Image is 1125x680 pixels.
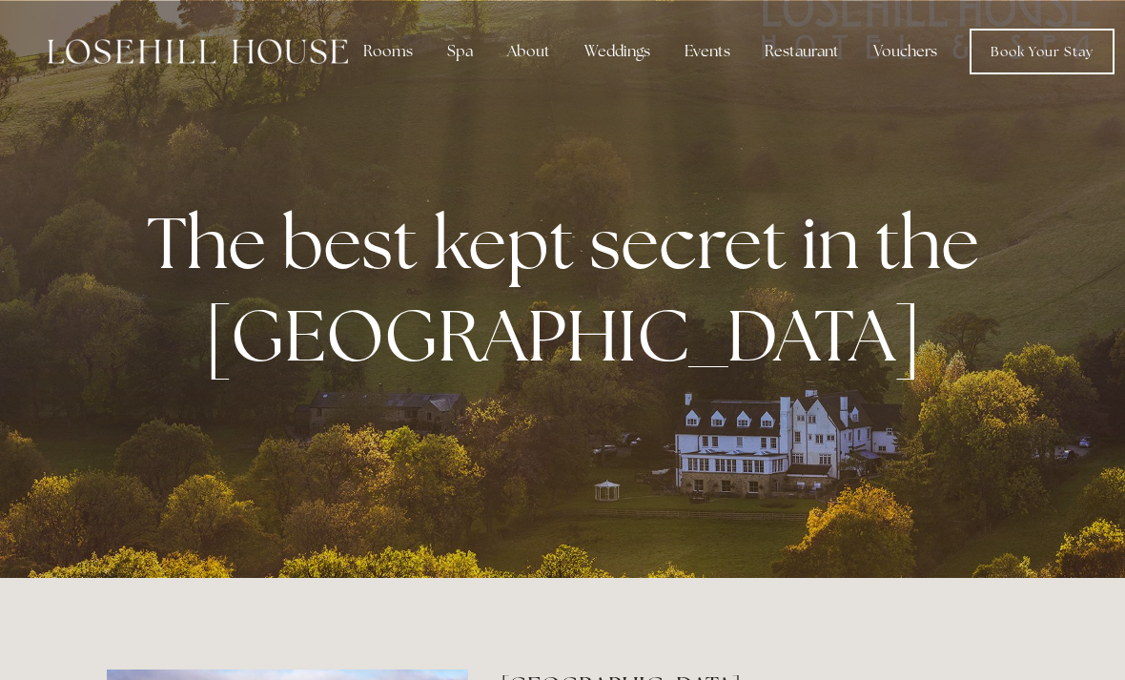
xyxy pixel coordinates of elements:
[858,32,952,71] a: Vouchers
[669,32,746,71] div: Events
[432,32,488,71] div: Spa
[569,32,665,71] div: Weddings
[492,32,565,71] div: About
[749,32,854,71] div: Restaurant
[970,29,1115,74] a: Book Your Stay
[348,32,428,71] div: Rooms
[147,196,994,382] strong: The best kept secret in the [GEOGRAPHIC_DATA]
[48,39,348,64] img: Losehill House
